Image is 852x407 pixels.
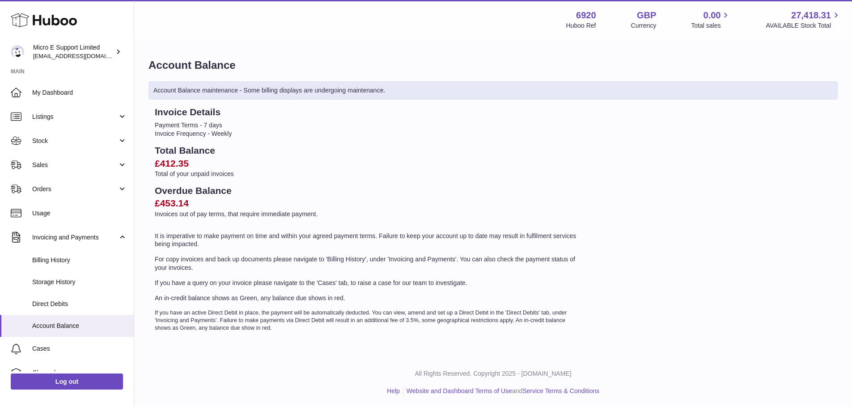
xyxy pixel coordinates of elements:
[148,58,838,72] h1: Account Balance
[155,210,581,218] p: Invoices out of pay terms, that require immediate payment.
[32,322,127,330] span: Account Balance
[11,45,24,59] img: internalAdmin-6920@internal.huboo.com
[32,209,127,218] span: Usage
[141,369,845,378] p: All Rights Reserved. Copyright 2025 - [DOMAIN_NAME]
[33,52,131,59] span: [EMAIL_ADDRESS][DOMAIN_NAME]
[155,197,581,210] h2: £453.14
[522,387,599,394] a: Service Terms & Conditions
[155,144,581,157] h2: Total Balance
[766,9,841,30] a: 27,418.31 AVAILABLE Stock Total
[704,9,721,21] span: 0.00
[155,157,581,170] h2: £412.35
[691,9,731,30] a: 0.00 Total sales
[32,233,118,242] span: Invoicing and Payments
[155,309,581,332] p: If you have an active Direct Debit in place, the payment will be automatically deducted. You can ...
[11,373,123,390] a: Log out
[576,9,596,21] strong: 6920
[155,121,581,130] li: Payment Terms - 7 days
[631,21,657,30] div: Currency
[32,88,127,97] span: My Dashboard
[32,256,127,264] span: Billing History
[566,21,596,30] div: Huboo Ref
[32,278,127,286] span: Storage History
[691,21,731,30] span: Total sales
[155,170,581,178] p: Total of your unpaid invoices
[32,185,118,193] span: Orders
[407,387,512,394] a: Website and Dashboard Terms of Use
[155,294,581,302] p: An in-credit balance shows as Green, any balance due shows in red.
[155,130,581,138] li: Invoice Frequency - Weekly
[32,344,127,353] span: Cases
[766,21,841,30] span: AVAILABLE Stock Total
[155,279,581,287] p: If you have a query on your invoice please navigate to the 'Cases' tab, to raise a case for our t...
[32,369,127,377] span: Channels
[32,161,118,169] span: Sales
[33,43,114,60] div: Micro E Support Limited
[155,232,581,249] p: It is imperative to make payment on time and within your agreed payment terms. Failure to keep yo...
[155,106,581,118] h2: Invoice Details
[387,387,400,394] a: Help
[155,255,581,272] p: For copy invoices and back up documents please navigate to 'Billing History', under 'Invoicing an...
[155,185,581,197] h2: Overdue Balance
[637,9,656,21] strong: GBP
[32,113,118,121] span: Listings
[791,9,831,21] span: 27,418.31
[32,137,118,145] span: Stock
[148,81,838,100] div: Account Balance maintenance - Some billing displays are undergoing maintenance.
[403,387,599,395] li: and
[32,300,127,308] span: Direct Debits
